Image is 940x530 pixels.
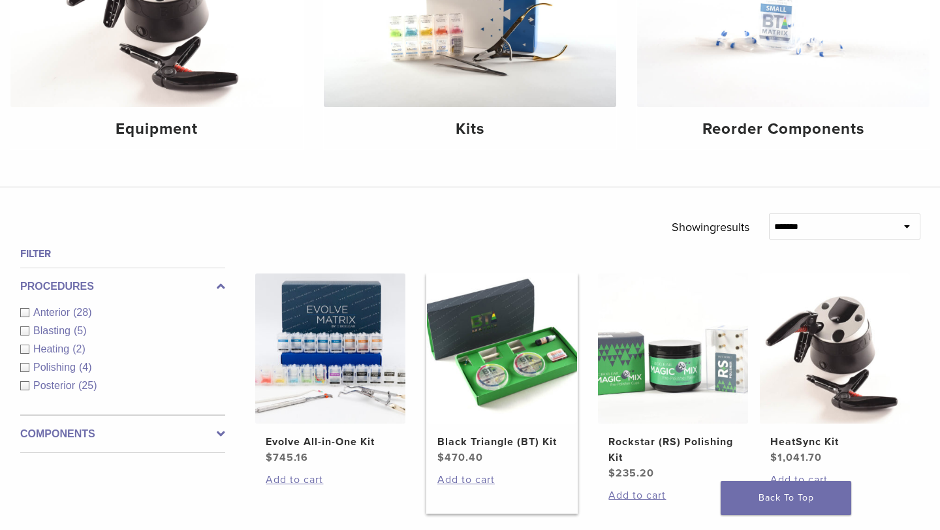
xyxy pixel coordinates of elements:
[598,273,748,424] img: Rockstar (RS) Polishing Kit
[33,307,73,318] span: Anterior
[437,472,567,488] a: Add to cart: “Black Triangle (BT) Kit”
[721,481,851,515] a: Back To Top
[74,325,87,336] span: (5)
[33,325,74,336] span: Blasting
[437,434,567,450] h2: Black Triangle (BT) Kit
[266,451,308,464] bdi: 745.16
[73,307,91,318] span: (28)
[79,362,92,373] span: (4)
[608,467,616,480] span: $
[266,451,273,464] span: $
[597,273,749,481] a: Rockstar (RS) Polishing KitRockstar (RS) Polishing Kit $235.20
[648,117,919,141] h4: Reorder Components
[266,472,395,488] a: Add to cart: “Evolve All-in-One Kit”
[255,273,405,424] img: Evolve All-in-One Kit
[72,343,86,354] span: (2)
[20,426,225,442] label: Components
[334,117,606,141] h4: Kits
[608,488,738,503] a: Add to cart: “Rockstar (RS) Polishing Kit”
[759,273,911,465] a: HeatSync KitHeatSync Kit $1,041.70
[427,273,577,424] img: Black Triangle (BT) Kit
[770,451,822,464] bdi: 1,041.70
[437,451,445,464] span: $
[20,279,225,294] label: Procedures
[437,451,483,464] bdi: 470.40
[770,472,900,488] a: Add to cart: “HeatSync Kit”
[426,273,578,465] a: Black Triangle (BT) KitBlack Triangle (BT) Kit $470.40
[608,434,738,465] h2: Rockstar (RS) Polishing Kit
[760,273,910,424] img: HeatSync Kit
[255,273,407,465] a: Evolve All-in-One KitEvolve All-in-One Kit $745.16
[33,362,79,373] span: Polishing
[770,451,777,464] span: $
[770,434,900,450] h2: HeatSync Kit
[33,380,78,391] span: Posterior
[266,434,395,450] h2: Evolve All-in-One Kit
[33,343,72,354] span: Heating
[672,213,749,241] p: Showing results
[78,380,97,391] span: (25)
[608,467,654,480] bdi: 235.20
[20,246,225,262] h4: Filter
[21,117,292,141] h4: Equipment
